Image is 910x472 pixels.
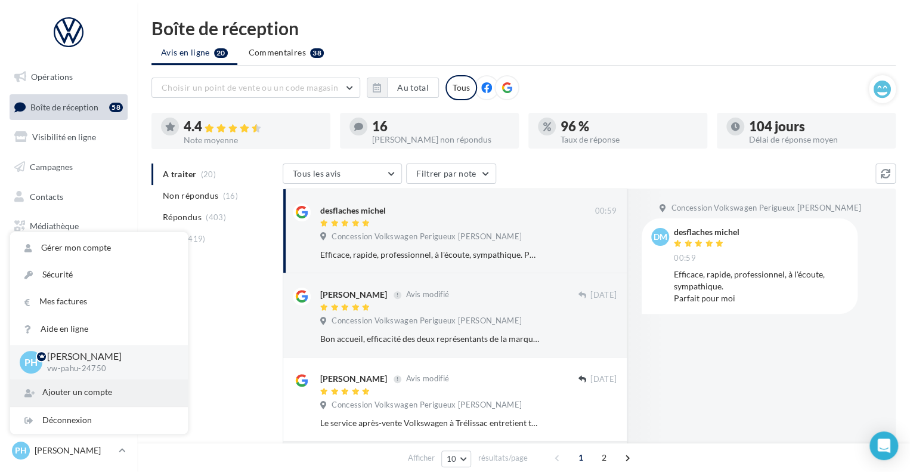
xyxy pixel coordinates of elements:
a: Contacts [7,184,130,209]
a: PLV et print personnalisable [7,273,130,309]
a: Campagnes [7,155,130,180]
span: Tous les avis [293,168,341,178]
a: Calendrier [7,243,130,269]
a: Sécurité [10,261,188,288]
span: Concession Volkswagen Perigueux [PERSON_NAME] [332,400,522,411]
a: Aide en ligne [10,316,188,343]
span: 00:59 [674,253,696,264]
span: Boîte de réception [30,101,98,112]
div: 38 [310,48,324,58]
a: Opérations [7,64,130,90]
div: 4.4 [184,120,321,134]
span: Avis modifié [406,374,449,384]
a: Campagnes DataOnDemand [7,313,130,348]
span: Concession Volkswagen Perigueux [PERSON_NAME] [332,232,522,242]
div: [PERSON_NAME] non répondus [372,135,509,144]
span: (403) [206,212,226,222]
span: Répondus [163,211,202,223]
p: vw-pahu-24750 [47,363,169,374]
div: Taux de réponse [561,135,698,144]
div: Open Intercom Messenger [869,431,898,460]
span: 2 [595,448,614,467]
div: [PERSON_NAME] [320,373,387,385]
button: Choisir un point de vente ou un code magasin [151,78,360,98]
span: PH [24,355,38,369]
div: Note moyenne [184,136,321,144]
span: Avis modifié [406,290,449,300]
span: [DATE] [590,290,617,301]
a: Mes factures [10,288,188,315]
div: 58 [109,103,123,112]
span: Opérations [31,72,73,82]
p: [PERSON_NAME] [47,350,169,363]
div: 96 % [561,120,698,133]
button: Tous les avis [283,163,402,184]
div: Déconnexion [10,407,188,434]
a: Gérer mon compte [10,235,188,261]
span: Non répondus [163,190,218,202]
div: Délai de réponse moyen [749,135,886,144]
div: Boîte de réception [151,19,896,37]
span: Choisir un point de vente ou un code magasin [162,82,338,92]
button: Au total [367,78,439,98]
div: desflaches michel [320,205,386,217]
span: 00:59 [595,206,617,217]
div: Efficace, rapide, professionnel, à l'écoute, sympathique. Parfait pour moi [674,269,848,304]
div: Ajouter un compte [10,379,188,406]
span: dm [654,231,667,243]
span: Afficher [408,452,435,464]
div: 16 [372,120,509,133]
span: résultats/page [478,452,527,464]
span: (419) [185,234,206,243]
span: Campagnes [30,162,73,172]
span: 1 [571,448,590,467]
span: 10 [447,454,457,464]
span: Médiathèque [30,221,79,231]
p: [PERSON_NAME] [35,445,114,456]
a: PH [PERSON_NAME] [10,439,128,462]
div: Le service après-vente Volkswagen à Trélissac entretient tous mes véhicules Volkswagen depuis des... [320,417,539,429]
button: Au total [387,78,439,98]
button: 10 [441,451,472,467]
span: Contacts [30,191,63,201]
div: 104 jours [749,120,886,133]
div: desflaches michel [674,228,739,236]
div: [PERSON_NAME] [320,289,387,301]
span: Concession Volkswagen Perigueux [PERSON_NAME] [332,316,522,326]
div: Tous [445,75,477,100]
span: [DATE] [590,374,617,385]
span: Commentaires [249,47,306,58]
span: Concession Volkswagen Perigueux [PERSON_NAME] [671,203,861,214]
a: Médiathèque [7,214,130,239]
span: (16) [223,191,238,200]
span: Visibilité en ligne [32,132,96,142]
span: PH [15,445,27,456]
a: Boîte de réception58 [7,94,130,120]
a: Visibilité en ligne [7,125,130,150]
button: Filtrer par note [406,163,496,184]
div: Efficace, rapide, professionnel, à l'écoute, sympathique. Parfait pour moi [320,249,539,261]
div: Bon accueil, efficacité des deux représentants de la marque VW. Découverte du client, engagement,... [320,333,539,345]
